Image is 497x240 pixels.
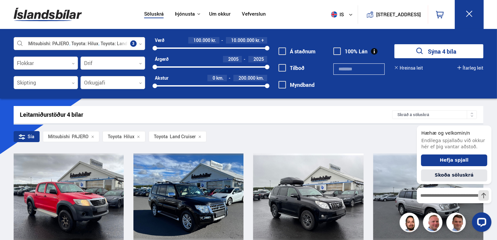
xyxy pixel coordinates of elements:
[401,214,420,233] img: nhp88E3Fdnt1Opn2.png
[209,11,230,18] a: Um okkur
[261,38,264,43] span: +
[48,134,70,139] div: Mitsubishi
[20,111,392,118] div: Leitarniðurstöður 4 bílar
[329,11,345,18] span: is
[155,57,168,62] div: Árgerð
[256,75,264,81] span: km.
[279,82,315,88] label: Myndband
[392,110,477,119] div: Skráð á söluskrá
[155,38,164,43] div: Verð
[242,11,266,18] a: Vefverslun
[333,48,367,54] label: 100% Lán
[144,11,164,18] a: Söluskrá
[254,56,264,62] span: 2025
[14,131,40,142] div: Sía
[155,75,168,81] div: Akstur
[108,134,134,139] span: Hilux
[154,134,196,139] span: Land Cruiser
[175,11,195,17] button: Þjónusta
[331,11,337,18] img: svg+xml;base64,PHN2ZyB4bWxucz0iaHR0cDovL3d3dy53My5vcmcvMjAwMC9zdmciIHdpZHRoPSI1MTIiIGhlaWdodD0iNT...
[279,65,304,71] label: Tilboð
[213,75,215,81] span: 0
[211,38,216,43] span: kr.
[394,44,483,58] button: Sýna 4 bíla
[48,134,89,139] span: PAJERO
[412,114,494,237] iframe: LiveChat chat widget
[231,37,255,43] span: 10.000.000
[154,134,168,139] div: Toyota
[239,75,255,81] span: 200.000
[457,65,483,71] button: Ítarleg leit
[255,38,260,43] span: kr.
[361,5,424,24] a: [STREET_ADDRESS]
[228,56,239,62] span: 2005
[329,5,358,24] button: is
[14,4,82,25] img: G0Ugv5HjCgRt.svg
[394,65,423,71] button: Hreinsa leit
[193,37,210,43] span: 100.000
[216,75,224,81] span: km.
[379,12,418,17] button: [STREET_ADDRESS]
[279,48,316,54] label: Á staðnum
[108,134,122,139] div: Toyota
